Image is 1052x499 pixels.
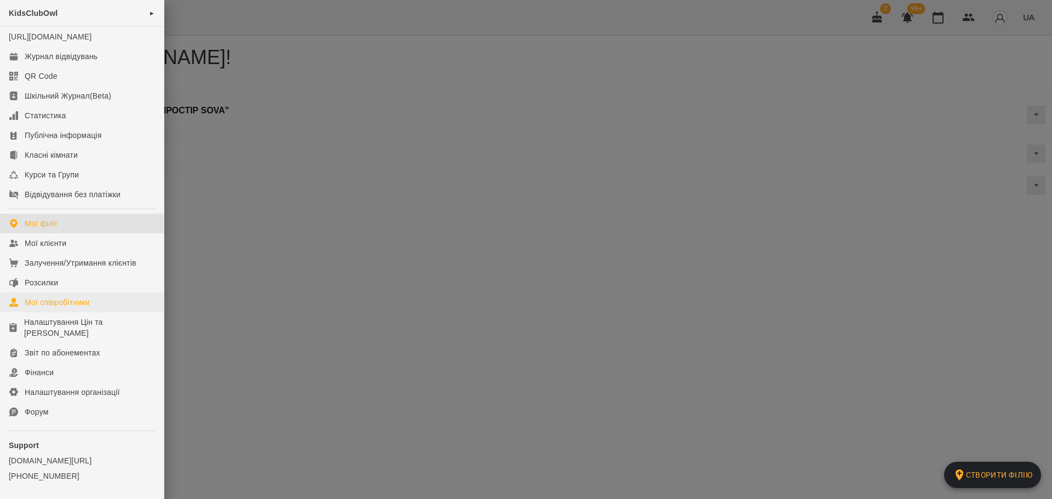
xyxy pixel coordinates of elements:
div: Розсилки [25,277,58,288]
div: Публічна інформація [25,130,101,141]
a: [DOMAIN_NAME][URL] [9,455,155,466]
span: KidsClubOwl [9,9,58,18]
a: [PHONE_NUMBER] [9,471,155,481]
div: Налаштування Цін та [PERSON_NAME] [24,317,155,339]
div: Журнал відвідувань [25,51,98,62]
div: QR Code [25,71,58,82]
div: Звіт по абонементах [25,347,100,358]
div: Мої співробітники [25,297,90,308]
div: Відвідування без платіжки [25,189,121,200]
div: Класні кімнати [25,150,78,160]
a: [URL][DOMAIN_NAME] [9,32,92,41]
div: Статистика [25,110,66,121]
div: Шкільний Журнал(Beta) [25,90,111,101]
div: Фінанси [25,367,54,378]
span: ► [149,9,155,18]
div: Форум [25,406,49,417]
p: Support [9,440,155,451]
div: Залучення/Утримання клієнтів [25,257,136,268]
div: Налаштування організації [25,387,120,398]
div: Мої філії [25,218,57,229]
div: Мої клієнти [25,238,66,249]
div: Курси та Групи [25,169,79,180]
